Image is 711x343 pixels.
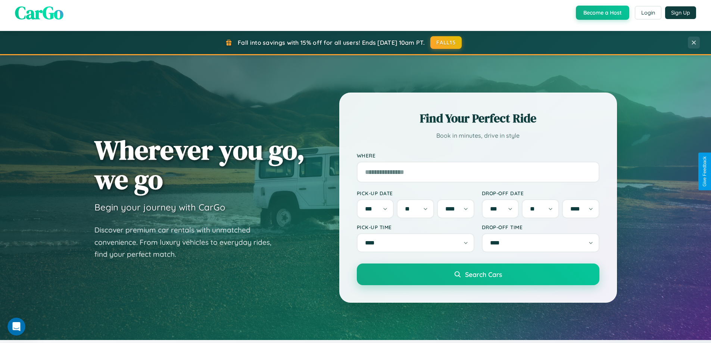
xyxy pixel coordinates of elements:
label: Drop-off Date [482,190,599,196]
span: Fall into savings with 15% off for all users! Ends [DATE] 10am PT. [238,39,425,46]
p: Discover premium car rentals with unmatched convenience. From luxury vehicles to everyday rides, ... [94,224,281,261]
button: Become a Host [576,6,629,20]
h1: Wherever you go, we go [94,135,305,194]
p: Book in minutes, drive in style [357,130,599,141]
label: Drop-off Time [482,224,599,230]
iframe: Intercom live chat [7,318,25,336]
button: FALL15 [430,36,462,49]
h2: Find Your Perfect Ride [357,110,599,127]
span: Search Cars [465,270,502,278]
span: CarGo [15,0,63,25]
button: Sign Up [665,6,696,19]
label: Pick-up Time [357,224,474,230]
button: Search Cars [357,264,599,285]
h3: Begin your journey with CarGo [94,202,225,213]
label: Pick-up Date [357,190,474,196]
label: Where [357,152,599,159]
button: Login [635,6,661,19]
div: Give Feedback [702,156,707,187]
